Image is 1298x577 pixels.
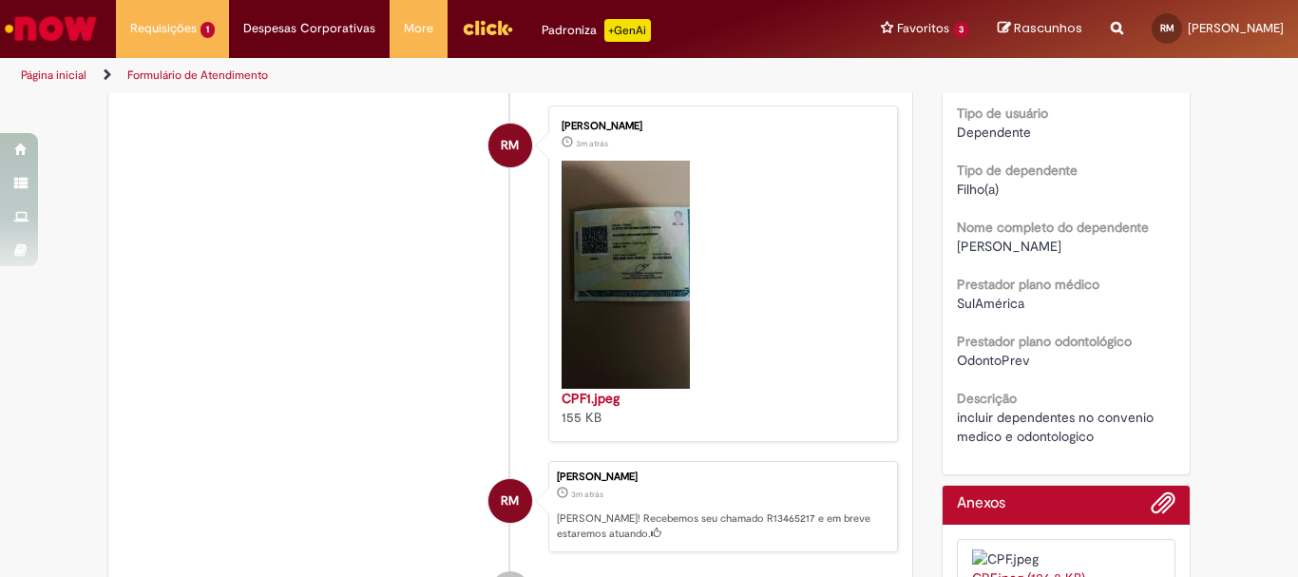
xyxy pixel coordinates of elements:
span: 3m atrás [576,138,608,149]
time: 30/08/2025 16:15:06 [571,489,603,500]
div: [PERSON_NAME] [562,121,878,132]
span: Favoritos [897,19,949,38]
div: Rodrigo Cristiano Monteiro [488,124,532,167]
b: Tipo de dependente [957,162,1078,179]
span: OdontoPrev [957,352,1030,369]
a: Página inicial [21,67,86,83]
h2: Anexos [957,495,1005,512]
a: CPF1.jpeg [562,390,620,407]
p: +GenAi [604,19,651,42]
span: RM [501,478,519,524]
span: Requisições [130,19,197,38]
span: [PERSON_NAME] [1188,20,1284,36]
span: [PERSON_NAME] [957,238,1061,255]
b: Prestador plano médico [957,276,1099,293]
span: Dependente [957,124,1031,141]
a: Formulário de Atendimento [127,67,268,83]
img: ServiceNow [2,10,100,48]
time: 30/08/2025 16:14:41 [576,138,608,149]
span: Filho(a) [957,181,999,198]
span: Despesas Corporativas [243,19,375,38]
b: Tipo de usuário [957,105,1048,122]
span: 1 [200,22,215,38]
div: 155 KB [562,389,878,427]
a: Rascunhos [998,20,1082,38]
b: Nome completo do dependente [957,219,1149,236]
div: Rodrigo Cristiano Monteiro [488,479,532,523]
span: SulAmérica [957,295,1024,312]
li: Rodrigo Cristiano Monteiro [123,461,898,552]
div: Padroniza [542,19,651,42]
img: CPF.jpeg [972,549,1161,568]
ul: Trilhas de página [14,58,851,93]
span: Rascunhos [1014,19,1082,37]
b: Prestador plano odontológico [957,333,1132,350]
button: Adicionar anexos [1151,490,1175,525]
b: Descrição [957,390,1017,407]
span: incluir dependentes no convenio medico e odontologico [957,409,1157,445]
span: RM [1160,22,1174,34]
img: click_logo_yellow_360x200.png [462,13,513,42]
span: More [404,19,433,38]
p: [PERSON_NAME]! Recebemos seu chamado R13465217 e em breve estaremos atuando. [557,511,888,541]
span: 3 [953,22,969,38]
span: 3m atrás [571,489,603,500]
span: RM [501,123,519,168]
div: [PERSON_NAME] [557,471,888,483]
